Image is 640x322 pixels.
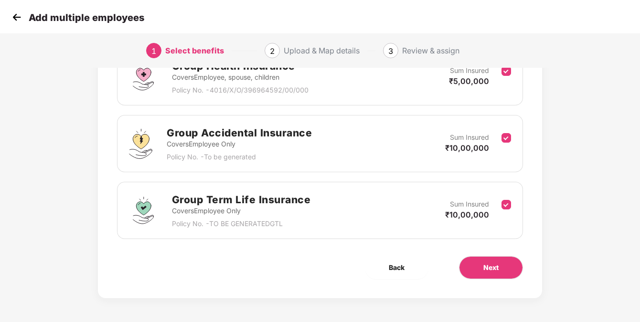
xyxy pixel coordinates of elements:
div: Upload & Map details [284,43,360,58]
p: Policy No. - 4016/X/O/396964592/00/000 [172,85,309,95]
div: Select benefits [165,43,224,58]
img: svg+xml;base64,PHN2ZyB4bWxucz0iaHR0cDovL3d3dy53My5vcmcvMjAwMC9zdmciIHdpZHRoPSIzMCIgaGVpZ2h0PSIzMC... [10,10,24,24]
span: Back [389,262,405,273]
p: Policy No. - TO BE GENERATEDGTL [172,218,311,229]
span: 1 [151,46,156,56]
p: Sum Insured [450,132,489,143]
img: svg+xml;base64,PHN2ZyBpZD0iR3JvdXBfVGVybV9MaWZlX0luc3VyYW5jZSIgZGF0YS1uYW1lPSJHcm91cCBUZXJtIExpZm... [129,196,158,225]
span: 2 [270,46,275,56]
p: Covers Employee Only [172,206,311,216]
span: Next [483,262,499,273]
h2: Group Accidental Insurance [167,125,312,141]
p: Sum Insured [450,199,489,209]
p: Policy No. - To be generated [167,152,312,162]
p: Add multiple employees [29,12,144,23]
p: Covers Employee, spouse, children [172,72,309,83]
span: ₹10,00,000 [445,210,489,219]
p: Covers Employee Only [167,139,312,149]
h2: Group Term Life Insurance [172,192,311,208]
img: svg+xml;base64,PHN2ZyB4bWxucz0iaHR0cDovL3d3dy53My5vcmcvMjAwMC9zdmciIHdpZHRoPSI0OS4zMjEiIGhlaWdodD... [129,129,152,159]
button: Back [365,256,428,279]
span: ₹10,00,000 [445,143,489,153]
div: Review & assign [402,43,459,58]
img: svg+xml;base64,PHN2ZyBpZD0iR3JvdXBfSGVhbHRoX0luc3VyYW5jZSIgZGF0YS1uYW1lPSJHcm91cCBIZWFsdGggSW5zdX... [129,62,158,91]
p: Sum Insured [450,65,489,76]
span: ₹5,00,000 [449,76,489,86]
span: 3 [388,46,393,56]
button: Next [459,256,523,279]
